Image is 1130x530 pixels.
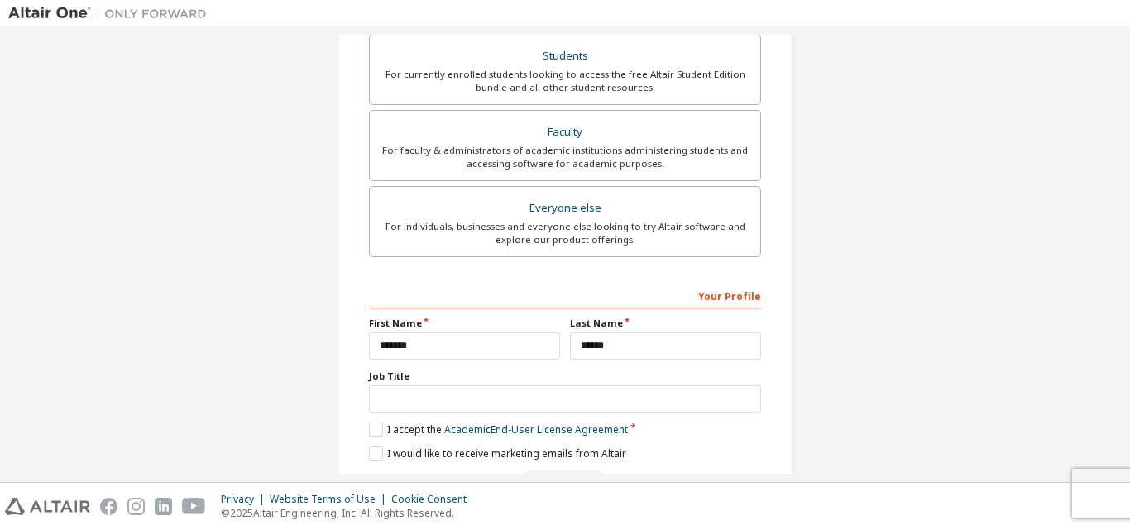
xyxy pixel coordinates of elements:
div: Faculty [380,121,750,144]
div: Privacy [221,493,270,506]
div: For faculty & administrators of academic institutions administering students and accessing softwa... [380,144,750,170]
img: facebook.svg [100,498,117,515]
label: I would like to receive marketing emails from Altair [369,446,626,461]
img: altair_logo.svg [5,498,90,515]
div: Cookie Consent [391,493,476,506]
div: Everyone else [380,197,750,220]
div: Students [380,45,750,68]
label: I accept the [369,423,628,437]
div: For individuals, businesses and everyone else looking to try Altair software and explore our prod... [380,220,750,246]
img: Altair One [8,5,215,21]
img: instagram.svg [127,498,145,515]
label: Last Name [570,317,761,330]
label: First Name [369,317,560,330]
div: For currently enrolled students looking to access the free Altair Student Edition bundle and all ... [380,68,750,94]
div: Website Terms of Use [270,493,391,506]
p: © 2025 Altair Engineering, Inc. All Rights Reserved. [221,506,476,520]
div: Your Profile [369,282,761,308]
a: Academic End-User License Agreement [444,423,628,437]
img: linkedin.svg [155,498,172,515]
label: Job Title [369,370,761,383]
div: Read and acccept EULA to continue [369,470,761,495]
img: youtube.svg [182,498,206,515]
